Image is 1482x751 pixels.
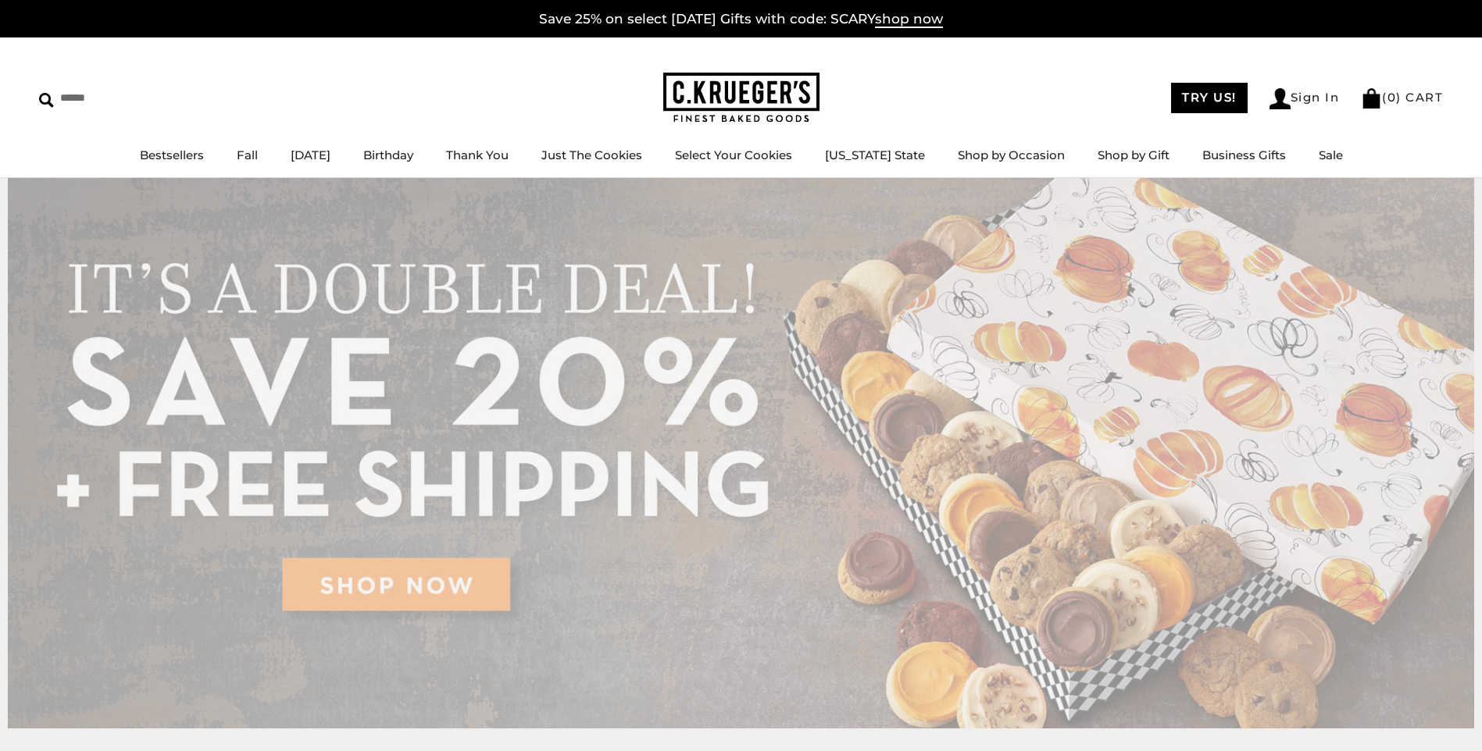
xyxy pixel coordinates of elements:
[1319,148,1343,162] a: Sale
[675,148,792,162] a: Select Your Cookies
[1270,88,1291,109] img: Account
[39,93,54,108] img: Search
[1361,88,1382,109] img: Bag
[1202,148,1286,162] a: Business Gifts
[140,148,204,162] a: Bestsellers
[539,11,943,28] a: Save 25% on select [DATE] Gifts with code: SCARYshop now
[446,148,509,162] a: Thank You
[237,148,258,162] a: Fall
[541,148,642,162] a: Just The Cookies
[39,86,225,110] input: Search
[958,148,1065,162] a: Shop by Occasion
[1361,90,1443,105] a: (0) CART
[1387,90,1397,105] span: 0
[363,148,413,162] a: Birthday
[1098,148,1170,162] a: Shop by Gift
[1171,83,1248,113] a: TRY US!
[875,11,943,28] span: shop now
[291,148,330,162] a: [DATE]
[825,148,925,162] a: [US_STATE] State
[1270,88,1340,109] a: Sign In
[8,178,1474,728] img: C.Krueger's Special Offer
[663,73,820,123] img: C.KRUEGER'S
